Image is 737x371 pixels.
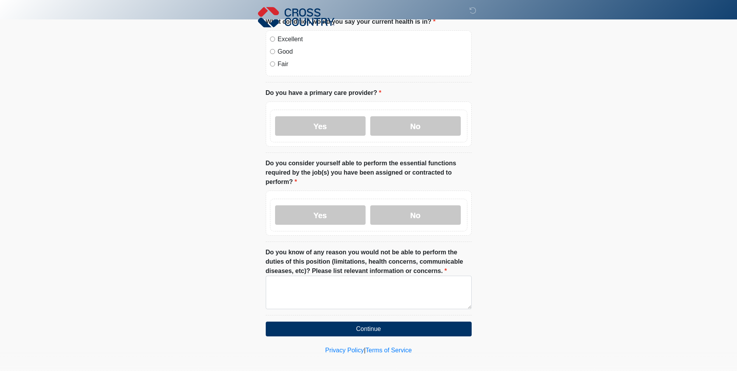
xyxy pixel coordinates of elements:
[266,88,382,98] label: Do you have a primary care provider?
[278,59,467,69] label: Fair
[370,205,461,225] label: No
[258,6,335,28] img: Cross Country Logo
[370,116,461,136] label: No
[278,47,467,56] label: Good
[270,37,275,42] input: Excellent
[266,322,472,336] button: Continue
[270,49,275,54] input: Good
[275,116,366,136] label: Yes
[325,347,364,353] a: Privacy Policy
[364,347,366,353] a: |
[266,248,472,276] label: Do you know of any reason you would not be able to perform the duties of this position (limitatio...
[366,347,412,353] a: Terms of Service
[266,159,472,187] label: Do you consider yourself able to perform the essential functions required by the job(s) you have ...
[270,61,275,66] input: Fair
[278,35,467,44] label: Excellent
[275,205,366,225] label: Yes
